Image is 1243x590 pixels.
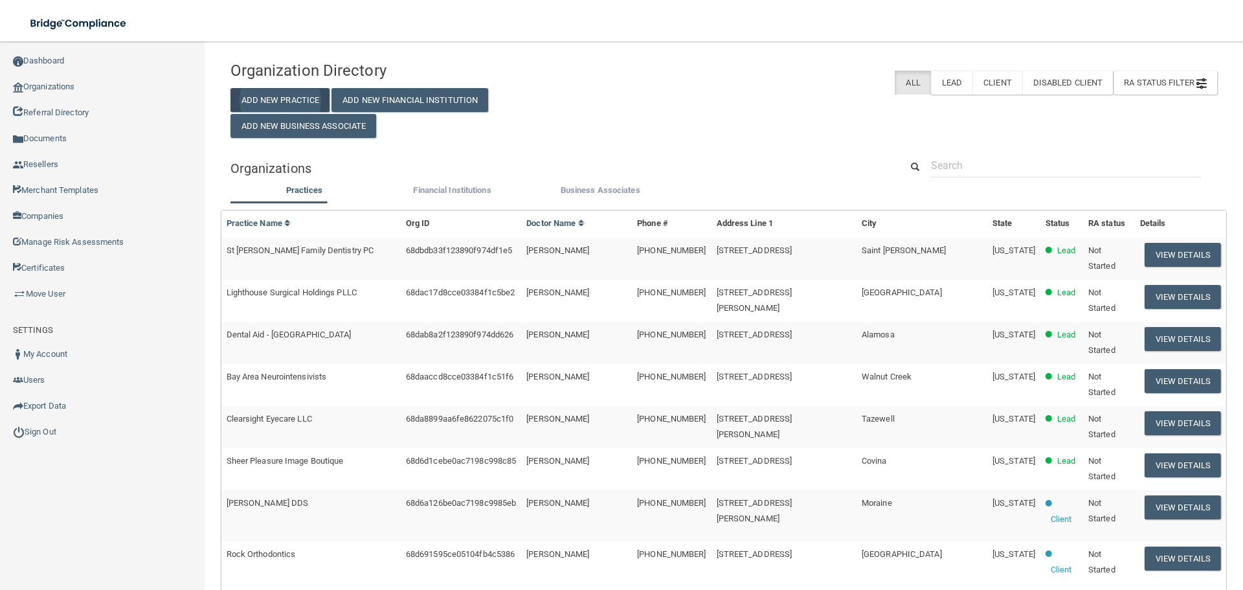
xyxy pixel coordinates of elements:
[1088,549,1115,574] span: Not Started
[406,288,515,297] span: 68dac17d8cce03384f1c5be2
[717,456,792,466] span: [STREET_ADDRESS]
[13,426,25,438] img: ic_power_dark.7ecde6b1.png
[1057,453,1075,469] p: Lead
[227,456,344,466] span: Sheer Pleasure Image Boutique
[1083,210,1135,237] th: RA status
[637,414,706,424] span: [PHONE_NUMBER]
[1145,495,1221,519] button: View Details
[637,330,706,339] span: [PHONE_NUMBER]
[1196,78,1207,89] img: icon-filter@2x.21656d0b.png
[1088,456,1115,481] span: Not Started
[1022,71,1114,95] label: Disabled Client
[637,288,706,297] span: [PHONE_NUMBER]
[406,245,512,255] span: 68dbdb33f123890f974df1e5
[230,161,882,176] h5: Organizations
[1124,78,1207,87] span: RA Status Filter
[1057,243,1075,258] p: Lead
[526,414,589,424] span: [PERSON_NAME]
[526,218,585,228] a: Doctor Name
[862,372,912,381] span: Walnut Creek
[526,288,589,297] span: [PERSON_NAME]
[857,210,987,237] th: City
[1145,327,1221,351] button: View Details
[230,88,330,112] button: Add New Practice
[401,210,521,237] th: Org ID
[286,185,322,195] span: Practices
[717,288,792,313] span: [STREET_ADDRESS][PERSON_NAME]
[230,62,546,79] h4: Organization Directory
[637,456,706,466] span: [PHONE_NUMBER]
[1145,369,1221,393] button: View Details
[862,498,892,508] span: Moraine
[227,288,357,297] span: Lighthouse Surgical Holdings PLLC
[561,185,640,195] span: Business Associates
[227,245,374,255] span: St [PERSON_NAME] Family Dentistry PC
[526,456,589,466] span: [PERSON_NAME]
[406,372,513,381] span: 68daaccd8cce03384f1c51f6
[862,549,942,559] span: [GEOGRAPHIC_DATA]
[862,288,942,297] span: [GEOGRAPHIC_DATA]
[385,183,520,198] label: Financial Institutions
[1145,285,1221,309] button: View Details
[13,375,23,385] img: icon-users.e205127d.png
[1088,330,1115,355] span: Not Started
[19,10,139,37] img: bridge_compliance_login_screen.278c3ca4.svg
[862,245,946,255] span: Saint [PERSON_NAME]
[526,330,589,339] span: [PERSON_NAME]
[13,323,53,338] label: SETTINGS
[331,88,488,112] button: Add New Financial Institution
[526,498,589,508] span: [PERSON_NAME]
[13,349,23,359] img: ic_user_dark.df1a06c3.png
[378,183,526,201] li: Financial Institutions
[230,183,379,201] li: Practices
[992,498,1035,508] span: [US_STATE]
[526,245,589,255] span: [PERSON_NAME]
[406,414,513,424] span: 68da8899aa6fe8622075c1f0
[992,288,1035,297] span: [US_STATE]
[1057,369,1075,385] p: Lead
[227,218,291,228] a: Practice Name
[1145,411,1221,435] button: View Details
[895,71,930,95] label: All
[406,498,516,508] span: 68d6a126be0ac7198c9985eb
[1088,372,1115,397] span: Not Started
[13,56,23,67] img: ic_dashboard_dark.d01f4a41.png
[13,288,26,301] img: briefcase.64adab9b.png
[1057,411,1075,427] p: Lead
[227,414,312,424] span: Clearsight Eyecare LLC
[931,153,1201,177] input: Search
[972,71,1022,95] label: Client
[227,372,327,381] span: Bay Area Neurointensivists
[717,498,792,523] span: [STREET_ADDRESS][PERSON_NAME]
[862,330,895,339] span: Alamosa
[632,210,711,237] th: Phone #
[992,330,1035,339] span: [US_STATE]
[992,456,1035,466] span: [US_STATE]
[717,414,792,439] span: [STREET_ADDRESS][PERSON_NAME]
[13,401,23,411] img: icon-export.b9366987.png
[1057,285,1075,301] p: Lead
[533,183,668,198] label: Business Associates
[237,183,372,198] label: Practices
[1145,453,1221,477] button: View Details
[227,549,296,559] span: Rock Orthodontics
[931,71,972,95] label: Lead
[13,134,23,144] img: icon-documents.8dae5593.png
[1135,210,1226,237] th: Details
[13,82,23,93] img: organization-icon.f8decf85.png
[711,210,857,237] th: Address Line 1
[717,549,792,559] span: [STREET_ADDRESS]
[987,210,1040,237] th: State
[717,372,792,381] span: [STREET_ADDRESS]
[1088,288,1115,313] span: Not Started
[406,330,513,339] span: 68dab8a2f123890f974dd626
[637,549,706,559] span: [PHONE_NUMBER]
[230,114,377,138] button: Add New Business Associate
[526,372,589,381] span: [PERSON_NAME]
[1088,245,1115,271] span: Not Started
[1145,243,1221,267] button: View Details
[862,414,895,424] span: Tazewell
[1057,327,1075,343] p: Lead
[992,372,1035,381] span: [US_STATE]
[1145,547,1221,571] button: View Details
